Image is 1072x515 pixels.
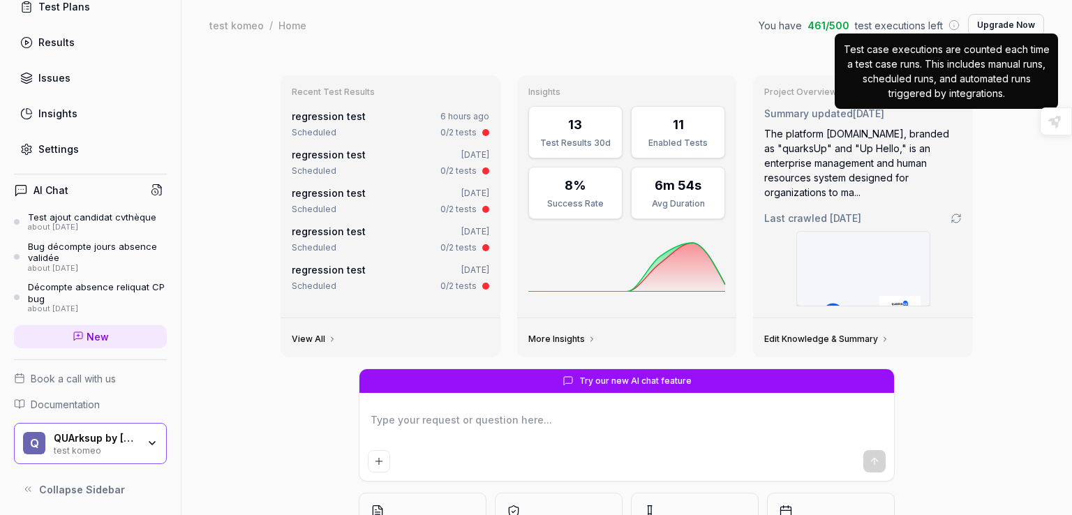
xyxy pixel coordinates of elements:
div: Insights [38,106,77,121]
div: Settings [38,142,79,156]
span: Book a call with us [31,371,116,386]
time: [DATE] [461,188,489,198]
h3: Recent Test Results [292,87,489,98]
time: [DATE] [830,212,861,224]
div: 0/2 tests [440,280,477,292]
a: regression test6 hours agoScheduled0/2 tests [289,106,492,142]
div: about [DATE] [28,223,156,232]
div: The platform [DOMAIN_NAME], branded as "quarksUp" and "Up Hello," is an enterprise management and... [764,126,962,200]
div: Scheduled [292,203,336,216]
a: Book a call with us [14,371,167,386]
div: 0/2 tests [440,126,477,139]
div: 8% [565,176,586,195]
a: More Insights [528,334,596,345]
a: Results [14,29,167,56]
p: Test case executions are counted each time a test case runs. This includes manual runs, scheduled... [843,42,1050,100]
div: Success Rate [537,197,613,210]
div: 13 [568,115,582,134]
a: regression test[DATE]Scheduled0/2 tests [289,221,492,257]
a: Décompte absence reliquat CP bugabout [DATE] [14,281,167,313]
a: Test ajout candidat cvthèqueabout [DATE] [14,211,167,232]
span: New [87,329,109,344]
a: regression test [292,264,366,276]
a: Go to crawling settings [951,213,962,224]
a: Issues [14,64,167,91]
div: test komeo [209,18,264,32]
span: Collapse Sidebar [39,482,125,497]
div: Home [278,18,306,32]
div: Test Results 30d [537,137,613,149]
div: Results [38,35,75,50]
span: Summary updated [764,107,853,119]
div: 11 [673,115,684,134]
time: 6 hours ago [440,111,489,121]
div: QUArksup by visma [54,432,137,445]
a: View All [292,334,336,345]
a: regression test[DATE]Scheduled0/2 tests [289,144,492,180]
a: Documentation [14,397,167,412]
a: Settings [14,135,167,163]
a: regression test [292,225,366,237]
div: Scheduled [292,165,336,177]
h3: Insights [528,87,726,98]
div: / [269,18,273,32]
a: Insights [14,100,167,127]
span: test executions left [855,18,943,33]
div: Issues [38,70,70,85]
span: Try our new AI chat feature [579,375,692,387]
span: 461 / 500 [807,18,849,33]
div: 0/2 tests [440,203,477,216]
time: [DATE] [853,107,884,119]
div: 6m 54s [655,176,701,195]
div: Enabled Tests [640,137,716,149]
span: Q [23,432,45,454]
a: New [14,325,167,348]
div: 0/2 tests [440,165,477,177]
div: Décompte absence reliquat CP bug [28,281,167,304]
div: Scheduled [292,126,336,139]
img: Screenshot [797,232,930,306]
span: Documentation [31,397,100,412]
div: about [DATE] [28,304,167,314]
div: about [DATE] [28,264,167,274]
span: You have [759,18,802,33]
div: Test ajout candidat cvthèque [28,211,156,223]
a: regression test [292,110,366,122]
h4: AI Chat [33,183,68,197]
time: [DATE] [461,149,489,160]
div: Scheduled [292,241,336,254]
time: [DATE] [461,264,489,275]
a: regression test[DATE]Scheduled0/2 tests [289,183,492,218]
div: Avg Duration [640,197,716,210]
button: Add attachment [368,450,390,472]
a: regression test[DATE]Scheduled0/2 tests [289,260,492,295]
div: Bug décompte jours absence validée [28,241,167,264]
div: Scheduled [292,280,336,292]
button: Upgrade Now [968,14,1044,36]
a: regression test [292,149,366,161]
a: regression test [292,187,366,199]
a: Bug décompte jours absence validéeabout [DATE] [14,241,167,273]
button: Collapse Sidebar [14,475,167,503]
button: QQUArksup by [PERSON_NAME]test komeo [14,423,167,465]
a: Edit Knowledge & Summary [764,334,889,345]
span: Last crawled [764,211,861,225]
div: 0/2 tests [440,241,477,254]
h3: Project Overview [764,87,962,98]
time: [DATE] [461,226,489,237]
div: test komeo [54,444,137,455]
